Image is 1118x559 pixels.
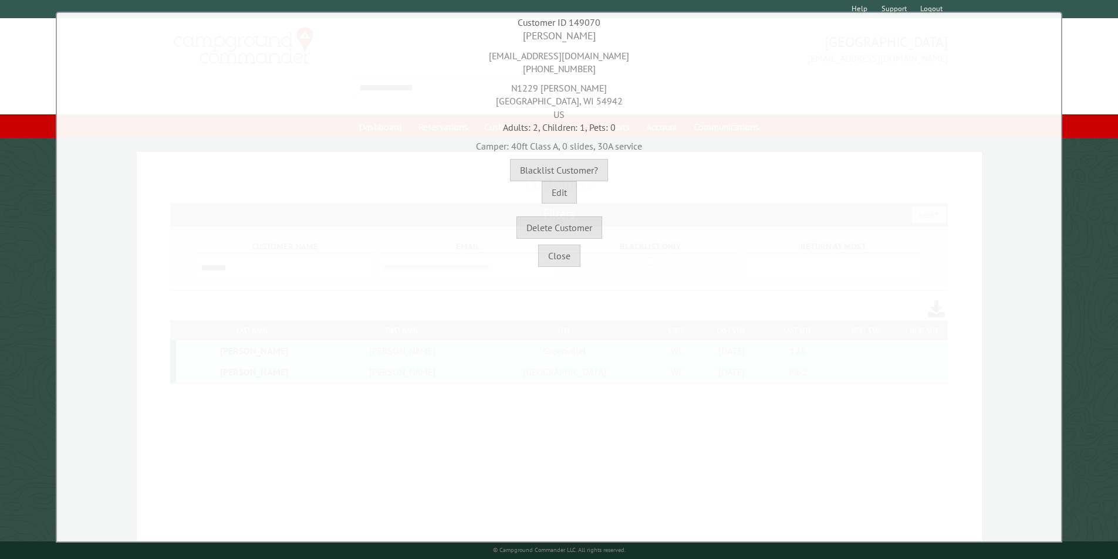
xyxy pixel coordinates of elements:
div: [PERSON_NAME] [60,29,1058,43]
div: N1229 [PERSON_NAME] [GEOGRAPHIC_DATA], WI 54942 US [60,76,1058,121]
div: Adults: 2, Children: 1, Pets: 0 [60,121,1058,134]
small: © Campground Commander LLC. All rights reserved. [493,546,626,554]
div: Camper: 40ft Class A, 0 slides, 30A service [60,134,1058,153]
button: Blacklist Customer? [510,159,608,181]
button: Edit [542,181,577,204]
div: [EMAIL_ADDRESS][DOMAIN_NAME] [PHONE_NUMBER] [60,43,1058,76]
div: Customer ID 149070 [60,16,1058,29]
button: Close [538,245,580,267]
button: Delete Customer [516,216,602,239]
